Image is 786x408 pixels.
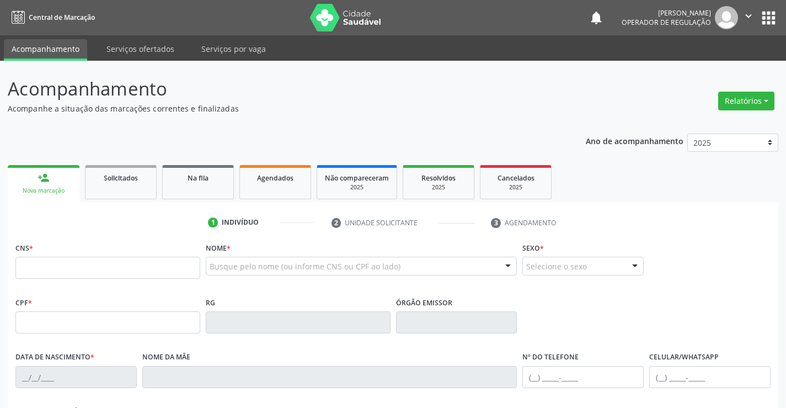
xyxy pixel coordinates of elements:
div: 2025 [325,183,389,192]
label: Nº do Telefone [522,349,579,366]
a: Central de Marcação [8,8,95,27]
span: Solicitados [104,173,138,183]
span: Não compareceram [325,173,389,183]
label: Nome da mãe [142,349,190,366]
img: img [715,6,738,29]
div: Indivíduo [222,218,259,227]
div: 2025 [411,183,466,192]
label: CNS [15,240,33,257]
p: Acompanhe a situação das marcações correntes e finalizadas [8,103,547,114]
label: RG [206,294,215,311]
input: (__) _____-_____ [522,366,644,388]
label: Sexo [522,240,544,257]
span: Selecione o sexo [526,261,587,272]
span: Agendados [257,173,293,183]
span: Na fila [188,173,208,183]
span: Busque pelo nome (ou informe CNS ou CPF ao lado) [210,261,400,272]
p: Ano de acompanhamento [586,134,683,147]
span: Central de Marcação [29,13,95,22]
label: CPF [15,294,32,311]
label: Nome [206,240,231,257]
button: notifications [589,10,604,25]
span: Cancelados [498,173,534,183]
a: Serviços ofertados [99,39,182,59]
button: apps [759,8,778,28]
div: 1 [208,218,218,227]
label: Data de nascimento [15,349,94,366]
button: Relatórios [718,92,774,110]
div: Nova marcação [15,187,72,195]
div: 2025 [488,183,543,192]
input: __/__/____ [15,366,137,388]
div: person_add [38,172,50,184]
span: Resolvidos [421,173,456,183]
p: Acompanhamento [8,75,547,103]
span: Operador de regulação [622,18,711,27]
div: [PERSON_NAME] [622,8,711,18]
button:  [738,6,759,29]
input: (__) _____-_____ [649,366,771,388]
label: Órgão emissor [396,294,452,311]
label: Celular/WhatsApp [649,349,719,366]
i:  [742,10,755,22]
a: Acompanhamento [4,39,87,61]
a: Serviços por vaga [194,39,274,59]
